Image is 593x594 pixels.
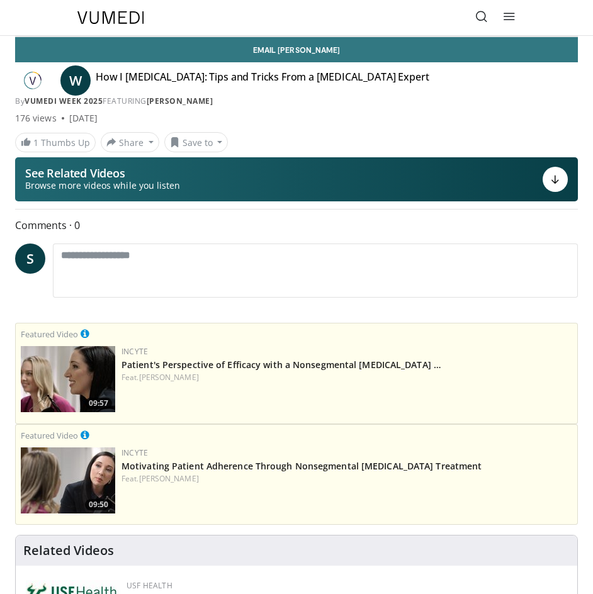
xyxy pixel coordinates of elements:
img: 2c48d197-61e9-423b-8908-6c4d7e1deb64.png.150x105_q85_crop-smart_upscale.jpg [21,346,115,412]
a: [PERSON_NAME] [139,372,199,383]
a: Email [PERSON_NAME] [15,37,578,62]
span: 176 views [15,112,57,125]
a: 09:50 [21,447,115,513]
a: 1 Thumbs Up [15,133,96,152]
div: By FEATURING [15,96,578,107]
button: Save to [164,132,229,152]
a: Patient's Perspective of Efficacy with a Nonsegmental [MEDICAL_DATA] … [121,359,441,371]
a: Vumedi Week 2025 [25,96,103,106]
div: Feat. [121,473,572,485]
p: See Related Videos [25,167,180,179]
button: See Related Videos Browse more videos while you listen [15,157,578,201]
a: Incyte [121,346,148,357]
span: Comments 0 [15,217,578,233]
a: S [15,244,45,274]
small: Featured Video [21,328,78,340]
a: [PERSON_NAME] [147,96,213,106]
img: Vumedi Week 2025 [15,70,50,91]
h4: Related Videos [23,543,114,558]
a: [PERSON_NAME] [139,473,199,484]
small: Featured Video [21,430,78,441]
img: VuMedi Logo [77,11,144,24]
span: Browse more videos while you listen [25,179,180,192]
a: Incyte [121,447,148,458]
span: 09:50 [85,499,112,510]
a: USF Health [127,580,172,591]
button: Share [101,132,159,152]
a: 09:57 [21,346,115,412]
span: 09:57 [85,398,112,409]
div: [DATE] [69,112,98,125]
div: Feat. [121,372,572,383]
h4: How I [MEDICAL_DATA]: Tips and Tricks From a [MEDICAL_DATA] Expert [96,70,429,91]
img: 39505ded-af48-40a4-bb84-dee7792dcfd5.png.150x105_q85_crop-smart_upscale.jpg [21,447,115,513]
a: W [60,65,91,96]
a: Motivating Patient Adherence Through Nonsegmental [MEDICAL_DATA] Treatment [121,460,482,472]
span: 1 [33,137,38,148]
